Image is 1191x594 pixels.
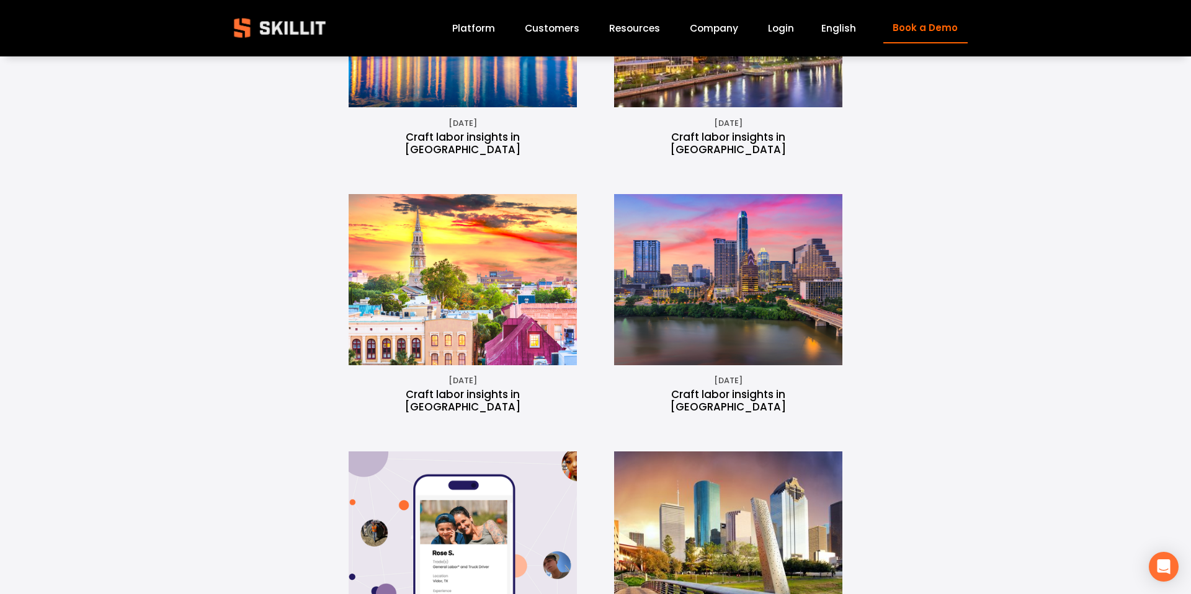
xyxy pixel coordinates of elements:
a: Platform [452,20,495,37]
div: language picker [821,20,856,37]
a: Login [768,20,794,37]
img: Craft labor insights in Austin [599,194,857,365]
a: Craft labor insights in [GEOGRAPHIC_DATA] [405,387,520,414]
a: Craft labor insights in Austin [614,194,842,365]
a: Book a Demo [883,13,968,43]
time: [DATE] [448,375,477,386]
a: Craft labor insights in [GEOGRAPHIC_DATA] [671,130,786,157]
span: English [821,21,856,35]
span: Resources [609,21,660,35]
time: [DATE] [714,118,743,129]
a: Company [690,20,738,37]
a: Craft labor insights in Charleston [349,194,577,365]
a: folder dropdown [609,20,660,37]
time: [DATE] [714,375,743,386]
div: Open Intercom Messenger [1149,552,1179,582]
time: [DATE] [448,118,477,129]
a: Customers [525,20,579,37]
img: Craft labor insights in Charleston [331,194,594,365]
img: Skillit [223,9,336,47]
a: Craft labor insights in [GEOGRAPHIC_DATA] [671,387,786,414]
a: Craft labor insights in [GEOGRAPHIC_DATA] [405,130,520,157]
